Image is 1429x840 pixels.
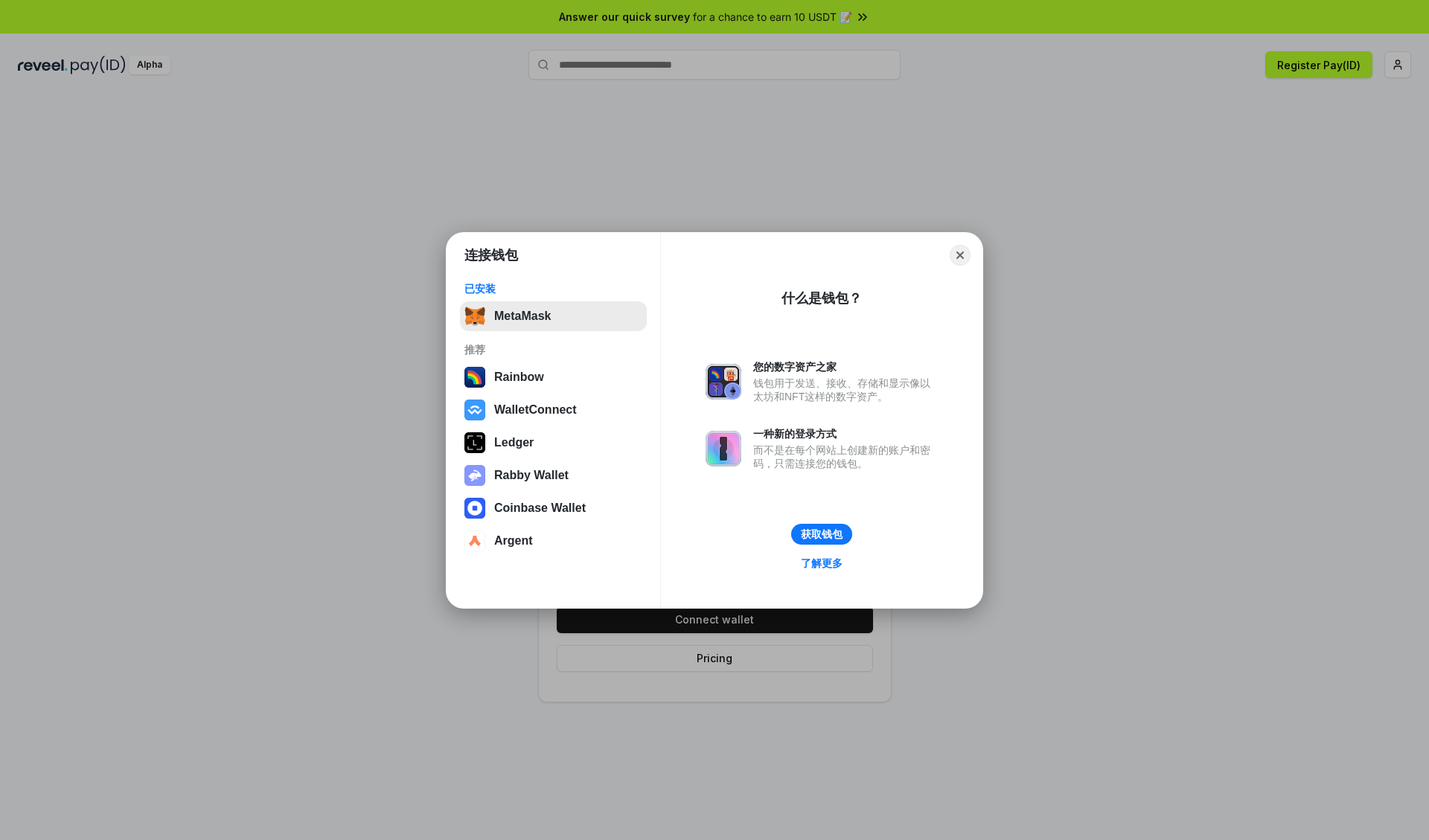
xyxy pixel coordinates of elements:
[464,498,485,519] img: svg+xml,%3Csvg%20width%3D%2228%22%20height%3D%2228%22%20viewBox%3D%220%200%2028%2028%22%20fill%3D...
[791,524,852,545] button: 获取钱包
[464,367,485,388] img: svg+xml,%3Csvg%20width%3D%22120%22%20height%3D%22120%22%20viewBox%3D%220%200%20120%20120%22%20fil...
[494,501,586,515] div: Coinbase Wallet
[494,371,544,384] div: Rainbow
[494,310,551,323] div: MetaMask
[464,530,485,551] img: svg+xml,%3Csvg%20width%3D%2228%22%20height%3D%2228%22%20viewBox%3D%220%200%2028%2028%22%20fill%3D...
[801,557,843,570] div: 了解更多
[460,526,647,556] button: Argent
[460,493,647,523] button: Coinbase Wallet
[494,403,577,417] div: WalletConnect
[950,245,971,266] button: Close
[460,461,647,490] button: Rabby Wallet
[464,282,642,295] div: 已安装
[706,364,741,400] img: svg+xml,%3Csvg%20xmlns%3D%22http%3A%2F%2Fwww.w3.org%2F2000%2Fsvg%22%20fill%3D%22none%22%20viewBox...
[464,400,485,420] img: svg+xml,%3Csvg%20width%3D%2228%22%20height%3D%2228%22%20viewBox%3D%220%200%2028%2028%22%20fill%3D...
[460,362,647,392] button: Rainbow
[753,376,938,403] div: 钱包用于发送、接收、存储和显示像以太坊和NFT这样的数字资产。
[460,395,647,425] button: WalletConnect
[464,246,518,264] h1: 连接钱包
[494,534,533,548] div: Argent
[494,469,569,482] div: Rabby Wallet
[494,436,534,449] div: Ledger
[753,443,938,470] div: 而不是在每个网站上创建新的账户和密码，只需连接您的钱包。
[460,428,647,458] button: Ledger
[464,465,485,486] img: svg+xml,%3Csvg%20xmlns%3D%22http%3A%2F%2Fwww.w3.org%2F2000%2Fsvg%22%20fill%3D%22none%22%20viewBox...
[781,289,862,307] div: 什么是钱包？
[464,306,485,327] img: svg+xml,%3Csvg%20fill%3D%22none%22%20height%3D%2233%22%20viewBox%3D%220%200%2035%2033%22%20width%...
[460,301,647,331] button: MetaMask
[706,431,741,467] img: svg+xml,%3Csvg%20xmlns%3D%22http%3A%2F%2Fwww.w3.org%2F2000%2Fsvg%22%20fill%3D%22none%22%20viewBox...
[464,432,485,453] img: svg+xml,%3Csvg%20xmlns%3D%22http%3A%2F%2Fwww.w3.org%2F2000%2Fsvg%22%20width%3D%2228%22%20height%3...
[753,360,938,373] div: 您的数字资产之家
[792,554,851,573] a: 了解更多
[801,528,843,541] div: 获取钱包
[464,343,642,356] div: 推荐
[753,427,938,440] div: 一种新的登录方式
